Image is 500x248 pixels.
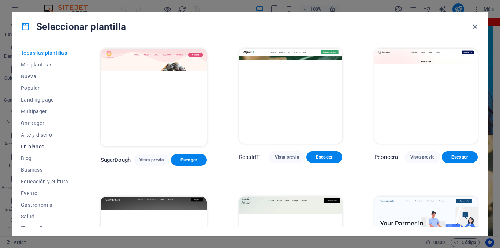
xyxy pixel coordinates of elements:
[21,141,68,152] button: En blanco
[21,187,68,199] button: Evento
[177,157,201,163] span: Escoger
[21,129,68,141] button: Arte y diseño
[269,151,305,163] button: Vista previa
[21,108,68,114] span: Multipager
[21,50,68,56] span: Todas las plantillas
[21,97,68,103] span: Landing page
[134,154,169,166] button: Vista previa
[404,151,440,163] button: Vista previa
[239,49,342,144] img: RepairIT
[101,156,131,164] p: SugarDough
[21,152,68,164] button: Blog
[171,154,207,166] button: Escoger
[275,154,299,160] span: Vista previa
[21,94,68,106] button: Landing page
[21,202,68,208] span: Gastronomía
[410,154,434,160] span: Vista previa
[21,47,68,59] button: Todas las plantillas
[21,21,126,33] h4: Seleccionar plantilla
[374,49,478,144] img: Peoneera
[21,214,68,220] span: Salud
[21,190,68,196] span: Evento
[306,151,342,163] button: Escoger
[21,144,68,149] span: En blanco
[21,70,68,82] button: Nueva
[21,120,68,126] span: Onepager
[21,59,68,70] button: Mis plantillas
[21,164,68,176] button: Business
[21,106,68,117] button: Multipager
[21,176,68,187] button: Educación y cultura
[21,132,68,138] span: Arte y diseño
[21,155,68,161] span: Blog
[21,85,68,91] span: Popular
[312,154,336,160] span: Escoger
[21,225,68,231] span: IT y medios
[21,222,68,234] button: IT y medios
[21,117,68,129] button: Onepager
[21,179,68,184] span: Educación y cultura
[21,82,68,94] button: Popular
[374,153,398,161] p: Peoneera
[21,199,68,211] button: Gastronomía
[442,151,478,163] button: Escoger
[448,154,472,160] span: Escoger
[21,211,68,222] button: Salud
[21,167,68,173] span: Business
[139,157,164,163] span: Vista previa
[21,73,68,79] span: Nueva
[101,49,207,146] img: SugarDough
[239,153,260,161] p: RepairIT
[21,62,68,68] span: Mis plantillas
